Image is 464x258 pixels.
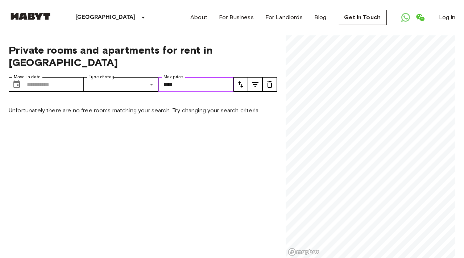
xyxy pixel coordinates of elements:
[288,248,320,256] a: Mapbox logo
[9,77,24,92] button: Choose date
[89,74,114,80] label: Type of stay
[338,10,387,25] a: Get in Touch
[265,13,303,22] a: For Landlords
[233,77,248,92] button: tune
[9,106,277,115] p: Unfortunately there are no free rooms matching your search. Try changing your search criteria
[9,13,52,20] img: Habyt
[413,10,427,25] a: Open WeChat
[14,74,41,80] label: Move-in date
[398,10,413,25] a: Open WhatsApp
[248,77,262,92] button: tune
[314,13,327,22] a: Blog
[219,13,254,22] a: For Business
[262,77,277,92] button: tune
[9,44,277,68] span: Private rooms and apartments for rent in [GEOGRAPHIC_DATA]
[190,13,207,22] a: About
[439,13,455,22] a: Log in
[75,13,136,22] p: [GEOGRAPHIC_DATA]
[163,74,183,80] label: Max price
